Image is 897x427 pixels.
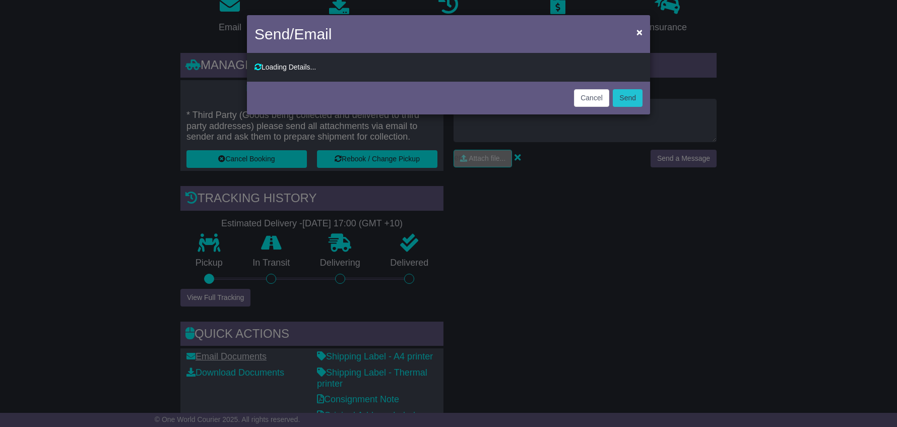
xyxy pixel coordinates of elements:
[631,22,648,42] button: Close
[574,89,609,107] button: Cancel
[613,89,643,107] button: Send
[254,63,643,72] div: Loading Details...
[254,23,332,45] h4: Send/Email
[636,26,643,38] span: ×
